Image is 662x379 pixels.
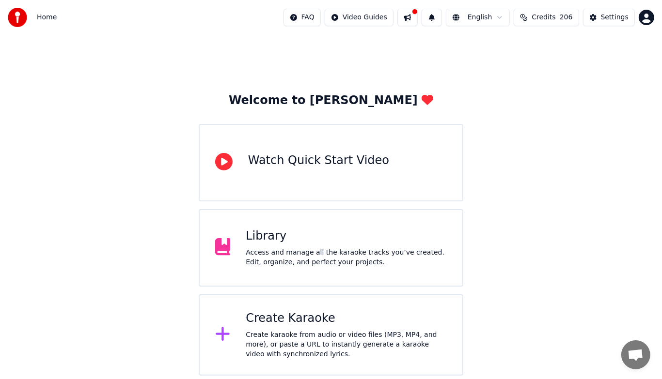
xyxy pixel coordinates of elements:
nav: breadcrumb [37,13,57,22]
div: Create Karaoke [246,311,447,326]
span: 206 [560,13,573,22]
div: Access and manage all the karaoke tracks you’ve created. Edit, organize, and perfect your projects. [246,248,447,267]
a: Open chat [621,340,650,369]
button: Settings [583,9,635,26]
button: Video Guides [325,9,394,26]
button: FAQ [284,9,321,26]
div: Watch Quick Start Video [248,153,389,168]
span: Credits [532,13,555,22]
img: youka [8,8,27,27]
div: Settings [601,13,629,22]
div: Welcome to [PERSON_NAME] [229,93,433,108]
div: Library [246,228,447,244]
span: Home [37,13,57,22]
div: Create karaoke from audio or video files (MP3, MP4, and more), or paste a URL to instantly genera... [246,330,447,359]
button: Credits206 [514,9,579,26]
